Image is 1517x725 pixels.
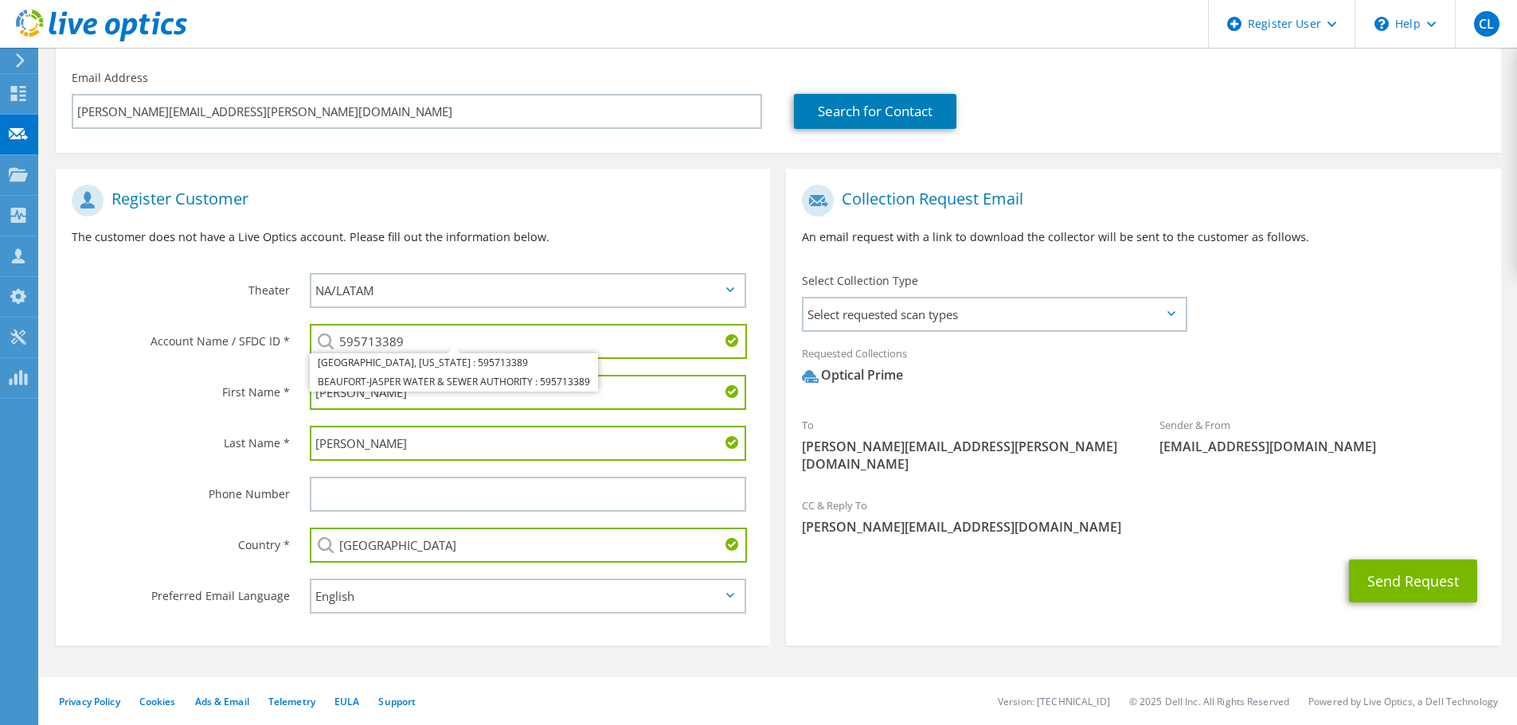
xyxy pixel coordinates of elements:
li: Powered by Live Optics, a Dell Technology [1308,695,1498,708]
span: Select requested scan types [803,298,1185,330]
label: Last Name * [72,426,290,451]
span: [PERSON_NAME][EMAIL_ADDRESS][DOMAIN_NAME] [802,518,1484,536]
label: Email Address [72,70,148,86]
p: An email request with a link to download the collector will be sent to the customer as follows. [802,228,1484,246]
label: Select Collection Type [802,273,918,289]
svg: \n [1374,17,1389,31]
h1: Register Customer [72,185,746,216]
label: Preferred Email Language [72,579,290,604]
div: Optical Prime [802,366,903,384]
label: Account Name / SFDC ID * [72,324,290,349]
a: Ads & Email [195,695,249,708]
span: [EMAIL_ADDRESS][DOMAIN_NAME] [1159,438,1485,455]
a: Privacy Policy [59,695,120,708]
span: CL [1474,11,1499,37]
div: To [786,408,1144,481]
div: Requested Collections [786,337,1500,400]
a: Support [378,695,416,708]
div: CC & Reply To [786,489,1500,544]
li: © 2025 Dell Inc. All Rights Reserved [1129,695,1289,708]
li: BEAUFORT COUNTY, SOUTH CAROLINA : 595713389 [310,353,598,372]
a: Search for Contact [794,94,956,129]
div: Sender & From [1144,408,1501,463]
li: BEAUFORT-JASPER WATER & SEWER AUTHORITY : 595713389 [310,372,598,392]
p: The customer does not have a Live Optics account. Please fill out the information below. [72,228,754,246]
a: EULA [334,695,359,708]
li: Version: [TECHNICAL_ID] [998,695,1110,708]
h1: Collection Request Email [802,185,1476,216]
label: Theater [72,273,290,298]
label: Phone Number [72,477,290,502]
label: First Name * [72,375,290,400]
a: Cookies [139,695,176,708]
span: [PERSON_NAME][EMAIL_ADDRESS][PERSON_NAME][DOMAIN_NAME] [802,438,1128,473]
a: Telemetry [268,695,315,708]
label: Country * [72,528,290,553]
button: Send Request [1349,559,1477,602]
